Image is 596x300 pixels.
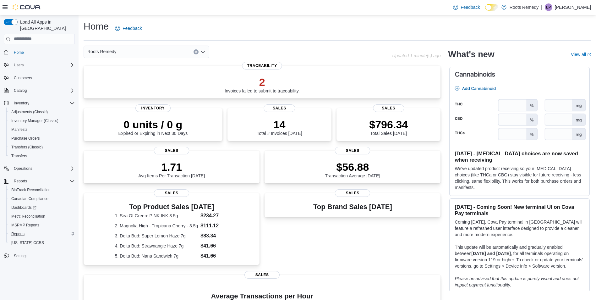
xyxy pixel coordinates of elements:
[6,143,77,152] button: Transfers (Classic)
[6,212,77,221] button: Metrc Reconciliation
[138,161,205,178] div: Avg Items Per Transaction [DATE]
[1,61,77,69] button: Users
[11,99,32,107] button: Inventory
[11,48,75,56] span: Home
[9,143,75,151] span: Transfers (Classic)
[135,104,171,112] span: Inventory
[6,125,77,134] button: Manifests
[11,87,75,94] span: Catalog
[84,20,109,33] h1: Home
[325,161,380,173] p: $56.88
[9,213,48,220] a: Metrc Reconciliation
[14,75,32,81] span: Customers
[138,161,205,173] p: 1.71
[225,76,300,88] p: 2
[11,127,27,132] span: Manifests
[11,165,35,172] button: Operations
[555,3,591,11] p: [PERSON_NAME]
[18,19,75,31] span: Load All Apps in [GEOGRAPHIC_DATA]
[9,221,42,229] a: MSPMP Reports
[510,3,539,11] p: Roots Remedy
[14,253,27,258] span: Settings
[313,203,392,211] h3: Top Brand Sales [DATE]
[369,118,408,131] p: $796.34
[14,166,32,171] span: Operations
[325,161,380,178] div: Transaction Average [DATE]
[9,230,27,238] a: Reports
[11,145,43,150] span: Transfers (Classic)
[11,205,36,210] span: Dashboards
[123,25,142,31] span: Feedback
[9,213,75,220] span: Metrc Reconciliation
[115,213,198,219] dt: 1. Sea Of Green: PINK INK 3.5g
[455,276,579,287] em: Please be advised that this update is purely visual and does not impact payment functionality.
[9,117,75,125] span: Inventory Manager (Classic)
[9,152,75,160] span: Transfers
[9,117,61,125] a: Inventory Manager (Classic)
[9,126,30,133] a: Manifests
[115,253,198,259] dt: 5. Delta Bud: Nana Sandwich 7g
[11,153,27,158] span: Transfers
[194,49,199,54] button: Clear input
[9,186,53,194] a: BioTrack Reconciliation
[200,232,228,240] dd: $83.34
[9,152,30,160] a: Transfers
[11,165,75,172] span: Operations
[11,87,29,94] button: Catalog
[115,233,198,239] dt: 3. Delta Bud: Super Lemon Haze 7g
[335,147,370,154] span: Sales
[11,74,75,82] span: Customers
[545,3,552,11] div: Eyisha Poole
[11,74,35,82] a: Customers
[6,116,77,125] button: Inventory Manager (Classic)
[112,22,144,35] a: Feedback
[9,195,51,203] a: Canadian Compliance
[87,48,117,55] span: Roots Remedy
[200,222,228,230] dd: $111.12
[9,195,75,203] span: Canadian Compliance
[485,4,498,11] input: Dark Mode
[546,3,551,11] span: EP
[571,52,591,57] a: View allExternal link
[11,187,51,192] span: BioTrack Reconciliation
[1,99,77,108] button: Inventory
[6,194,77,203] button: Canadian Compliance
[11,109,48,114] span: Adjustments (Classic)
[6,134,77,143] button: Purchase Orders
[11,231,25,236] span: Reports
[14,63,24,68] span: Users
[11,214,45,219] span: Metrc Reconciliation
[242,62,282,69] span: Traceability
[6,152,77,160] button: Transfers
[118,118,188,136] div: Expired or Expiring in Next 30 Days
[11,252,30,260] a: Settings
[200,252,228,260] dd: $41.66
[587,53,591,57] svg: External link
[115,203,228,211] h3: Top Product Sales [DATE]
[9,221,75,229] span: MSPMP Reports
[11,177,75,185] span: Reports
[11,196,48,201] span: Canadian Compliance
[455,204,584,216] h3: [DATE] - Coming Soon! New terminal UI on Cova Pay terminals
[225,76,300,93] div: Invoices failed to submit to traceability.
[9,143,45,151] a: Transfers (Classic)
[89,292,435,300] h4: Average Transactions per Hour
[11,177,30,185] button: Reports
[118,118,188,131] p: 0 units / 0 g
[1,164,77,173] button: Operations
[115,223,198,229] dt: 2. Magnolia High - Tropicana Cherry - 3.5g
[200,242,228,250] dd: $41.66
[6,230,77,238] button: Reports
[14,88,27,93] span: Catalog
[9,204,39,211] a: Dashboards
[335,189,370,197] span: Sales
[1,86,77,95] button: Catalog
[6,238,77,247] button: [US_STATE] CCRS
[1,177,77,186] button: Reports
[154,189,189,197] span: Sales
[154,147,189,154] span: Sales
[14,50,24,55] span: Home
[451,1,482,14] a: Feedback
[4,45,75,277] nav: Complex example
